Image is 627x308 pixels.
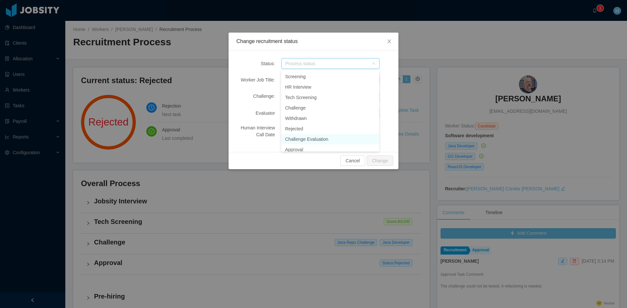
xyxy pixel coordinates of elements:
[340,155,365,166] button: Cancel
[281,103,379,113] li: Challenge
[236,125,275,138] div: Human Interview Call Date
[387,39,392,44] i: icon: close
[236,38,391,45] div: Change recruitment status
[281,134,379,144] li: Challenge Evaluation
[281,71,379,82] li: Screening
[236,60,275,67] div: Status:
[236,93,275,100] div: Challenge:
[281,124,379,134] li: Rejected
[380,33,398,51] button: Close
[281,144,379,155] li: Approval
[281,92,379,103] li: Tech Screening
[281,82,379,92] li: HR Interview
[236,77,275,83] div: Worker Job Title:
[372,62,376,66] i: icon: down
[236,110,275,117] div: Evaluator
[281,113,379,124] li: Withdrawn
